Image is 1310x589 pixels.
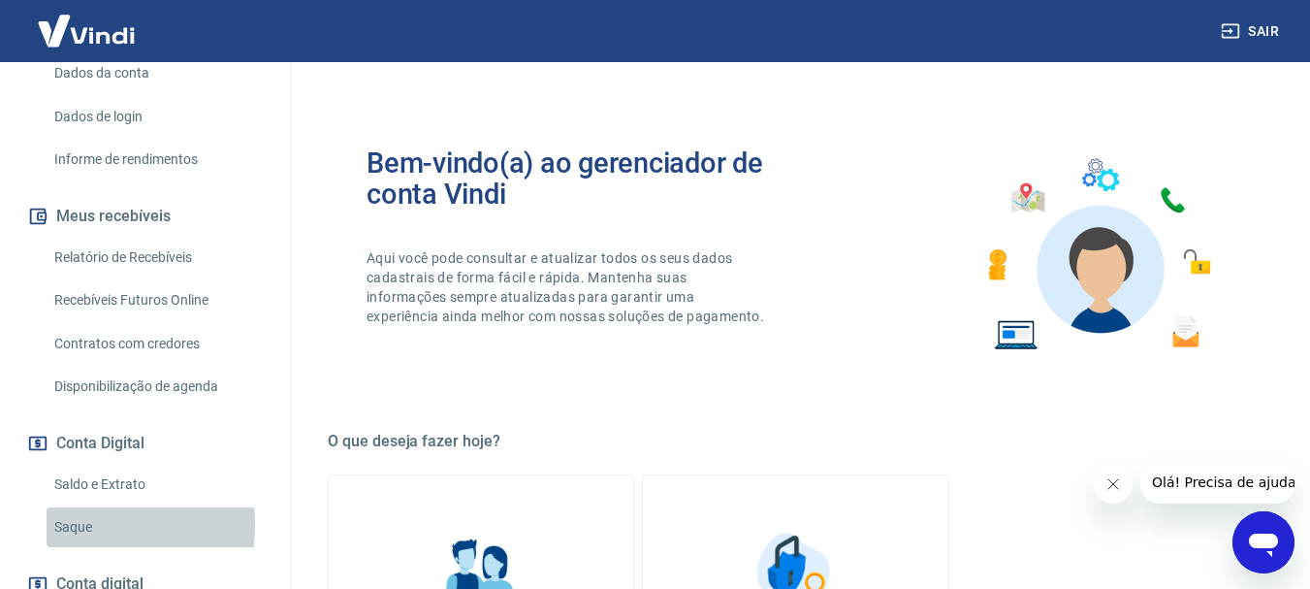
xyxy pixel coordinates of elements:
[1217,14,1287,49] button: Sair
[1094,465,1133,504] iframe: Fechar mensagem
[47,53,267,93] a: Dados da conta
[328,432,1263,451] h5: O que deseja fazer hoje?
[1140,461,1294,504] iframe: Mensagem da empresa
[23,195,267,238] button: Meus recebíveis
[367,248,768,326] p: Aqui você pode consultar e atualizar todos os seus dados cadastrais de forma fácil e rápida. Mant...
[47,238,267,278] a: Relatório de Recebíveis
[23,1,149,60] img: Vindi
[47,324,267,364] a: Contratos com credores
[47,367,267,407] a: Disponibilização de agenda
[12,14,163,29] span: Olá! Precisa de ajuda?
[1232,511,1294,573] iframe: Botão para abrir a janela de mensagens
[47,465,267,505] a: Saldo e Extrato
[47,280,267,320] a: Recebíveis Futuros Online
[47,507,267,547] a: Saque
[23,422,267,465] button: Conta Digital
[367,147,796,210] h2: Bem-vindo(a) ao gerenciador de conta Vindi
[47,140,267,180] a: Informe de rendimentos
[47,97,267,137] a: Dados de login
[971,147,1225,362] img: Imagem de um avatar masculino com diversos icones exemplificando as funcionalidades do gerenciado...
